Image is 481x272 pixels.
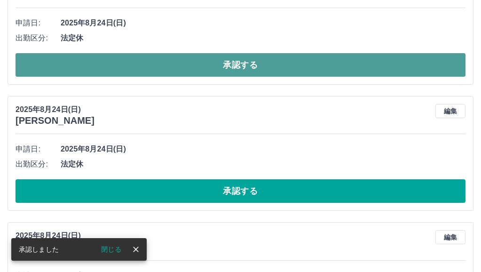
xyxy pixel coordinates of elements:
span: 2025年8月24日(日) [61,144,465,155]
span: 出勤区分: [16,159,61,170]
p: 2025年8月24日(日) [16,230,95,241]
span: 申請日: [16,144,61,155]
span: 申請日: [16,17,61,29]
span: 2025年8月24日(日) [61,17,465,29]
button: 編集 [435,230,465,244]
div: 承認しました [19,241,59,258]
button: 編集 [435,104,465,118]
button: close [129,242,143,256]
span: 法定休 [61,159,465,170]
span: 法定休 [61,32,465,44]
span: 出勤区分: [16,32,61,44]
h3: [PERSON_NAME] [16,115,95,126]
button: 承認する [16,179,465,203]
button: 閉じる [94,242,129,256]
button: 承認する [16,53,465,77]
p: 2025年8月24日(日) [16,104,95,115]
